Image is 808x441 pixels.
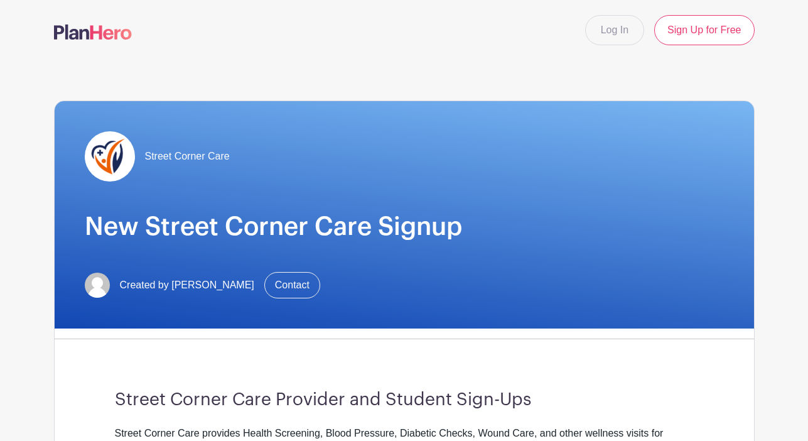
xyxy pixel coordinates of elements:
a: Log In [585,15,644,45]
a: Contact [264,272,320,298]
h3: Street Corner Care Provider and Student Sign-Ups [115,389,694,411]
a: Sign Up for Free [654,15,754,45]
img: default-ce2991bfa6775e67f084385cd625a349d9dcbb7a52a09fb2fda1e96e2d18dcdb.png [85,273,110,298]
img: logo-507f7623f17ff9eddc593b1ce0a138ce2505c220e1c5a4e2b4648c50719b7d32.svg [54,24,132,40]
h1: New Street Corner Care Signup [85,212,724,242]
img: SCC%20PlanHero.png [85,131,135,182]
span: Street Corner Care [145,149,230,164]
span: Created by [PERSON_NAME] [120,278,254,293]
